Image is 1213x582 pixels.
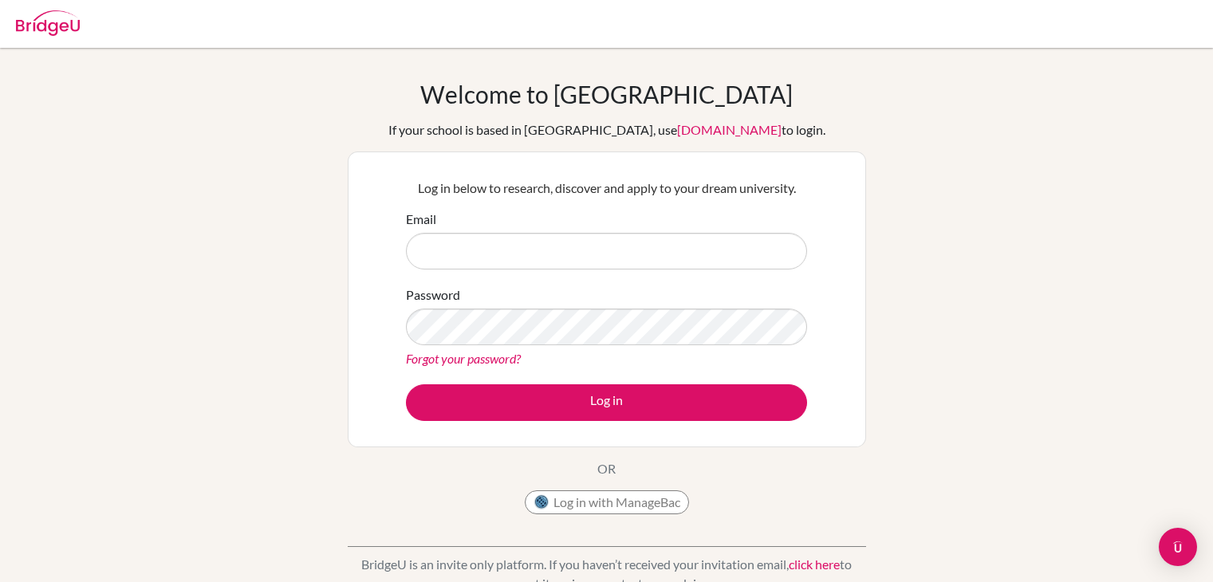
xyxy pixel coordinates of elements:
[406,179,807,198] p: Log in below to research, discover and apply to your dream university.
[406,351,521,366] a: Forgot your password?
[16,10,80,36] img: Bridge-U
[406,210,436,229] label: Email
[406,285,460,305] label: Password
[525,490,689,514] button: Log in with ManageBac
[406,384,807,421] button: Log in
[388,120,825,140] div: If your school is based in [GEOGRAPHIC_DATA], use to login.
[677,122,782,137] a: [DOMAIN_NAME]
[420,80,793,108] h1: Welcome to [GEOGRAPHIC_DATA]
[789,556,840,572] a: click here
[597,459,616,478] p: OR
[1159,528,1197,566] div: Open Intercom Messenger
